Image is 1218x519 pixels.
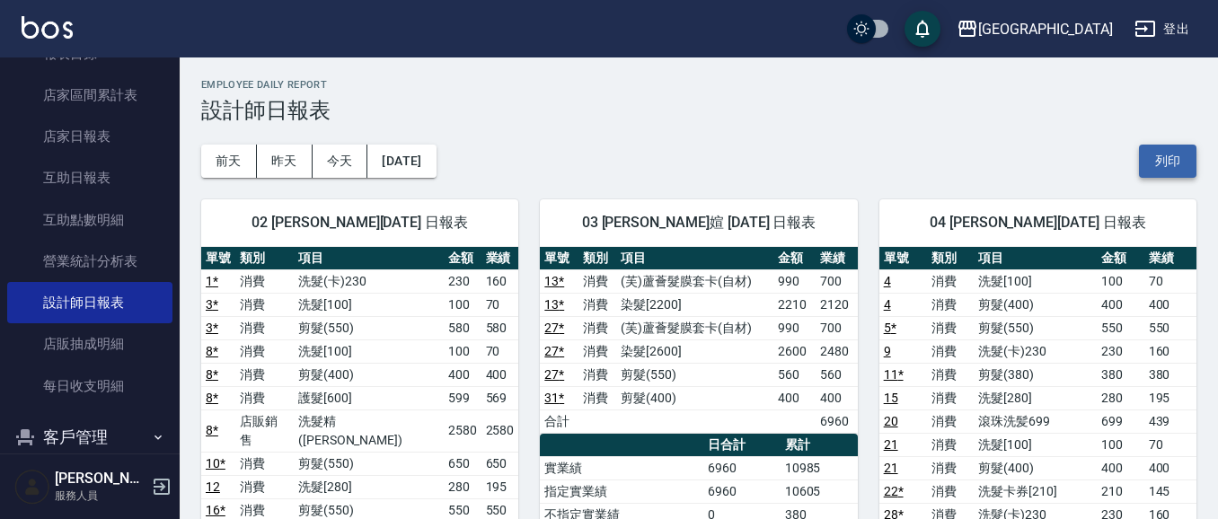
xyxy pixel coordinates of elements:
td: 消費 [578,316,617,339]
td: 10985 [781,456,858,479]
td: 699 [1097,409,1144,433]
button: 前天 [201,145,257,178]
a: 店販抽成明細 [7,323,172,365]
span: 04 [PERSON_NAME][DATE] 日報表 [901,214,1175,232]
td: 洗髮[280] [294,475,444,498]
td: 280 [444,475,481,498]
td: 剪髮(400) [974,293,1096,316]
button: 昨天 [257,145,313,178]
td: 洗髮[100] [974,433,1096,456]
td: 剪髮(400) [974,456,1096,479]
td: 990 [773,269,816,293]
td: 洗髮[280] [974,386,1096,409]
td: 剪髮(550) [974,316,1096,339]
a: 互助日報表 [7,157,172,198]
td: 230 [1097,339,1144,363]
td: 2580 [444,409,481,452]
th: 單號 [201,247,235,270]
td: 2600 [773,339,816,363]
td: 消費 [578,293,617,316]
td: 消費 [235,269,294,293]
td: 569 [481,386,519,409]
td: 160 [481,269,519,293]
button: 客戶管理 [7,414,172,461]
td: 合計 [540,409,578,433]
button: 今天 [313,145,368,178]
td: 洗髮[100] [294,339,444,363]
img: Person [14,469,50,505]
th: 日合計 [703,434,781,457]
td: 消費 [927,386,975,409]
td: 560 [816,363,858,386]
td: 100 [444,293,481,316]
td: 400 [1097,456,1144,479]
th: 類別 [235,247,294,270]
th: 單號 [540,247,578,270]
span: 02 [PERSON_NAME][DATE] 日報表 [223,214,497,232]
div: [GEOGRAPHIC_DATA] [978,18,1113,40]
td: 195 [481,475,519,498]
td: 700 [816,316,858,339]
a: 21 [884,461,898,475]
td: 990 [773,316,816,339]
td: 剪髮(550) [616,363,772,386]
th: 金額 [1097,247,1144,270]
td: 消費 [927,409,975,433]
td: 400 [816,386,858,409]
td: 400 [444,363,481,386]
td: 160 [1144,339,1196,363]
button: [GEOGRAPHIC_DATA] [949,11,1120,48]
td: 70 [1144,433,1196,456]
td: 230 [444,269,481,293]
td: 210 [1097,479,1144,503]
th: 累計 [781,434,858,457]
td: 2120 [816,293,858,316]
a: 店家區間累計表 [7,75,172,116]
td: 2580 [481,409,519,452]
td: 消費 [235,475,294,498]
img: Logo [22,16,73,39]
td: 6960 [816,409,858,433]
td: 消費 [578,386,617,409]
td: 145 [1144,479,1196,503]
th: 業績 [481,247,519,270]
a: 營業統計分析表 [7,241,172,282]
td: 560 [773,363,816,386]
h3: 設計師日報表 [201,98,1196,123]
td: 消費 [235,316,294,339]
td: 指定實業績 [540,479,702,503]
td: 染髮[2200] [616,293,772,316]
h2: Employee Daily Report [201,79,1196,91]
td: 剪髮(380) [974,363,1096,386]
td: 580 [481,316,519,339]
td: 消費 [578,339,617,363]
span: 03 [PERSON_NAME]媗 [DATE] 日報表 [561,214,835,232]
td: 400 [1144,293,1196,316]
a: 店家日報表 [7,116,172,157]
td: 400 [773,386,816,409]
td: 280 [1097,386,1144,409]
td: 380 [1097,363,1144,386]
td: 消費 [927,293,975,316]
td: 100 [1097,433,1144,456]
td: 70 [1144,269,1196,293]
a: 20 [884,414,898,428]
td: (芙)蘆薈髮膜套卡(自材) [616,269,772,293]
a: 12 [206,479,220,494]
h5: [PERSON_NAME] [55,470,146,488]
a: 4 [884,274,891,288]
th: 業績 [1144,247,1196,270]
td: 洗髮(卡)230 [294,269,444,293]
td: 消費 [927,339,975,363]
table: a dense table [540,247,857,434]
td: 消費 [927,433,975,456]
a: 設計師日報表 [7,282,172,323]
td: 消費 [927,316,975,339]
td: 650 [444,452,481,475]
th: 項目 [616,247,772,270]
th: 類別 [927,247,975,270]
td: 店販銷售 [235,409,294,452]
th: 單號 [879,247,927,270]
td: 550 [1144,316,1196,339]
td: 70 [481,339,519,363]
